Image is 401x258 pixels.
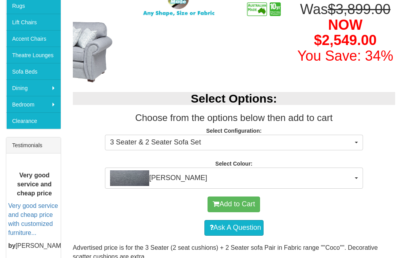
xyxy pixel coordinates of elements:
[6,30,61,47] a: Accent Chairs
[6,14,61,30] a: Lift Chairs
[6,47,61,63] a: Theatre Lounges
[110,170,353,186] span: [PERSON_NAME]
[6,79,61,96] a: Dining
[17,172,52,197] b: Very good service and cheap price
[8,241,61,250] p: [PERSON_NAME]
[204,220,264,236] a: Ask A Question
[6,63,61,79] a: Sofa Beds
[6,112,61,129] a: Clearance
[206,128,262,134] strong: Select Configuration:
[8,202,58,236] a: Very good service and cheap price with customized furniture...
[191,92,277,105] b: Select Options:
[105,168,363,189] button: Coco Slate[PERSON_NAME]
[314,17,377,49] span: NOW $2,549.00
[105,135,363,150] button: 3 Seater & 2 Seater Sofa Set
[8,242,16,249] b: by
[6,137,61,153] div: Testimonials
[208,197,260,212] button: Add to Cart
[73,113,395,123] h3: Choose from the options below then add to cart
[296,2,395,63] h1: Was
[328,1,390,17] del: $3,899.00
[297,48,393,64] font: You Save: 34%
[110,137,353,148] span: 3 Seater & 2 Seater Sofa Set
[6,96,61,112] a: Bedroom
[215,161,253,167] strong: Select Colour:
[110,170,149,186] img: Coco Slate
